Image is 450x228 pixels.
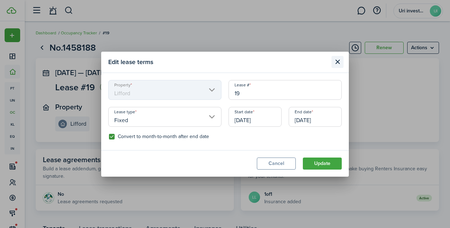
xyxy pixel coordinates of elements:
button: Cancel [257,158,296,170]
label: Convert to month-to-month after end date [109,134,209,139]
button: Update [303,158,342,170]
button: Close modal [331,56,344,68]
modal-title: Edit lease terms [108,55,330,69]
input: mm/dd/yyyy [289,107,342,127]
input: mm/dd/yyyy [229,107,282,127]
